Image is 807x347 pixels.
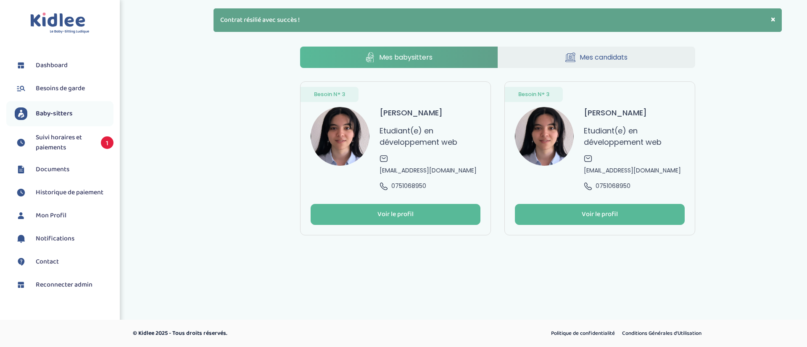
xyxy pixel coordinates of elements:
img: profil.svg [15,209,27,222]
a: Conditions Générales d’Utilisation [619,328,704,339]
a: Historique de paiement [15,186,113,199]
span: Documents [36,164,69,175]
span: [EMAIL_ADDRESS][DOMAIN_NAME] [584,166,681,175]
span: 0751068950 [391,182,426,190]
h3: [PERSON_NAME] [380,107,443,118]
a: Besoins de garde [15,82,113,95]
p: Etudiant(e) en développement web [380,125,480,148]
p: Etudiant(e) en développement web [584,125,685,148]
span: Mes candidats [580,52,628,63]
span: Besoin N° 3 [518,90,549,99]
span: Dashboard [36,60,68,70]
img: notification.svg [15,232,27,245]
a: Mon Profil [15,209,113,222]
span: Suivi horaires et paiements [36,133,92,153]
a: Politique de confidentialité [548,328,618,339]
span: Historique de paiement [36,188,103,198]
img: dashboard.svg [15,59,27,72]
img: avatar [515,107,574,166]
span: Mon Profil [36,211,66,221]
img: dashboard.svg [15,279,27,291]
h3: [PERSON_NAME] [584,107,647,118]
img: logo.svg [30,13,90,34]
img: besoin.svg [15,82,27,95]
button: Voir le profil [311,204,480,225]
span: 1 [101,136,113,149]
a: Notifications [15,232,113,245]
span: Contact [36,257,59,267]
a: Besoin N° 3 avatar [PERSON_NAME] Etudiant(e) en développement web [EMAIL_ADDRESS][DOMAIN_NAME] 07... [504,81,695,235]
img: suivihoraire.svg [15,186,27,199]
a: Baby-sitters [15,107,113,120]
a: Dashboard [15,59,113,72]
p: © Kidlee 2025 - Tous droits réservés. [133,329,439,338]
button: × [771,15,775,24]
span: Baby-sitters [36,109,73,119]
img: contact.svg [15,256,27,268]
img: babysitters.svg [15,107,27,120]
a: Mes candidats [498,47,696,68]
img: documents.svg [15,163,27,176]
div: Voir le profil [377,210,414,219]
button: Voir le profil [515,204,685,225]
span: Besoins de garde [36,83,85,94]
span: [EMAIL_ADDRESS][DOMAIN_NAME] [380,166,477,175]
span: Reconnecter admin [36,280,92,290]
span: Notifications [36,234,74,244]
span: 0751068950 [596,182,630,190]
a: Suivi horaires et paiements 1 [15,133,113,153]
a: Reconnecter admin [15,279,113,291]
a: Besoin N° 3 avatar [PERSON_NAME] Etudiant(e) en développement web [EMAIL_ADDRESS][DOMAIN_NAME] 07... [300,81,491,235]
img: avatar [311,107,369,166]
span: Mes babysitters [379,52,433,63]
a: Contact [15,256,113,268]
a: Documents [15,163,113,176]
div: Contrat résilié avec succès ! [214,8,781,32]
span: Besoin N° 3 [314,90,345,99]
div: Voir le profil [582,210,618,219]
a: Mes babysitters [300,47,498,68]
img: suivihoraire.svg [15,136,27,149]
